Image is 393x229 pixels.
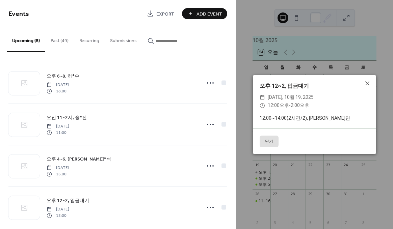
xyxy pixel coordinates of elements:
div: ​ [260,93,265,102]
span: - [289,103,291,108]
div: 오후 12~2, 입금대기 [253,82,376,90]
span: [DATE] [47,123,69,130]
button: Add Event [182,8,227,19]
span: 오후 6~8, 하*수 [47,73,79,80]
a: 오후 4~6, [PERSON_NAME]*석 [47,155,111,163]
span: Export [156,10,174,18]
span: 12:00오후 [268,103,289,108]
button: 닫기 [260,136,279,147]
span: [DATE] [47,165,69,171]
span: 11:00 [47,130,69,136]
span: [DATE], 10월 19, 2025 [268,93,314,102]
span: 오후 12~2, 입금대기 [47,197,89,204]
span: 12:00 [47,212,69,219]
span: 16:00 [47,171,69,177]
span: [DATE] [47,82,69,88]
a: 오후 12~2, 입금대기 [47,197,89,204]
a: Export [142,8,179,19]
button: Recurring [74,27,105,51]
span: 오전 11~2시, 송*진 [47,114,87,121]
span: [DATE] [47,206,69,212]
span: Add Event [196,10,222,18]
button: Submissions [105,27,142,51]
div: 12:00~14:00(2시간/2), [PERSON_NAME]연 [253,115,376,122]
span: 2:00오후 [291,103,309,108]
a: 오후 6~8, 하*수 [47,72,79,80]
button: Past (49) [45,27,74,51]
a: 오전 11~2시, 송*진 [47,114,87,121]
div: ​ [260,102,265,110]
span: 오후 4~6, [PERSON_NAME]*석 [47,156,111,163]
span: Events [8,7,29,21]
button: Upcoming (8) [7,27,45,52]
span: 18:00 [47,88,69,94]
